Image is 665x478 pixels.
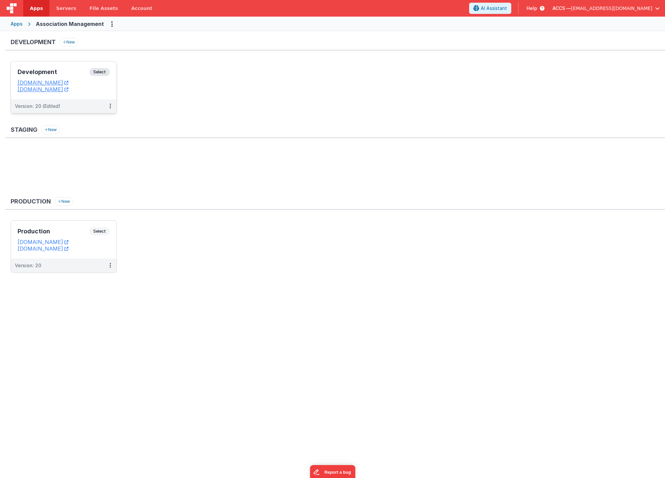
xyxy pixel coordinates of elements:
[18,228,89,235] h3: Production
[89,68,110,76] span: Select
[11,39,56,45] h3: Development
[56,5,76,12] span: Servers
[18,245,68,252] a: [DOMAIN_NAME]
[55,197,73,206] button: New
[552,5,660,12] button: ACCS — [EMAIL_ADDRESS][DOMAIN_NAME]
[18,69,89,75] h3: Development
[481,5,507,12] span: AI Assistant
[60,38,78,46] button: New
[42,125,60,134] button: New
[89,227,110,235] span: Select
[552,5,571,12] span: ACCS —
[42,103,60,109] span: (Edited)
[15,103,60,110] div: Version: 20
[469,3,511,14] button: AI Assistant
[18,86,68,93] a: [DOMAIN_NAME]
[107,19,117,29] button: Options
[15,262,41,269] div: Version: 20
[11,21,23,27] div: Apps
[11,126,38,133] h3: Staging
[90,5,118,12] span: File Assets
[36,20,104,28] div: Association Management
[30,5,43,12] span: Apps
[571,5,652,12] span: [EMAIL_ADDRESS][DOMAIN_NAME]
[18,79,68,86] a: [DOMAIN_NAME]
[18,239,68,245] a: [DOMAIN_NAME]
[527,5,537,12] span: Help
[11,198,51,205] h3: Production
